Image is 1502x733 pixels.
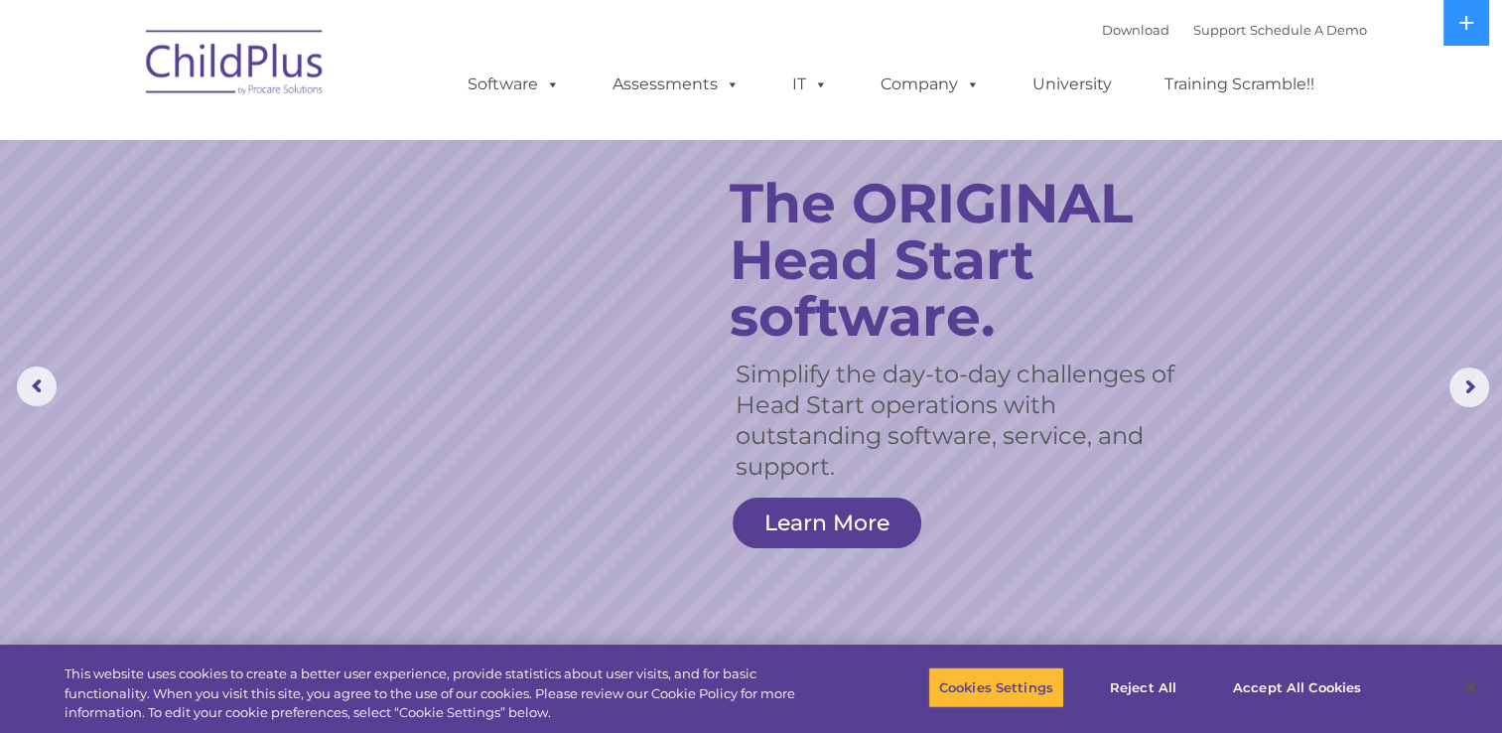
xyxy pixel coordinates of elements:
rs-layer: The ORIGINAL Head Start software. [730,175,1198,345]
button: Reject All [1081,666,1205,708]
a: Learn More [733,498,921,548]
a: Download [1102,22,1169,38]
a: Training Scramble!! [1145,65,1334,104]
img: ChildPlus by Procare Solutions [136,16,335,115]
a: University [1013,65,1132,104]
a: Support [1193,22,1246,38]
a: Company [861,65,1000,104]
a: Software [448,65,580,104]
button: Cookies Settings [928,666,1064,708]
a: Assessments [593,65,759,104]
span: Phone number [276,213,360,227]
a: Schedule A Demo [1250,22,1367,38]
rs-layer: Simplify the day-to-day challenges of Head Start operations with outstanding software, service, a... [736,359,1175,482]
div: This website uses cookies to create a better user experience, provide statistics about user visit... [65,664,826,723]
span: Last name [276,131,337,146]
a: IT [772,65,848,104]
button: Accept All Cookies [1222,666,1372,708]
button: Close [1448,665,1492,709]
font: | [1102,22,1367,38]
